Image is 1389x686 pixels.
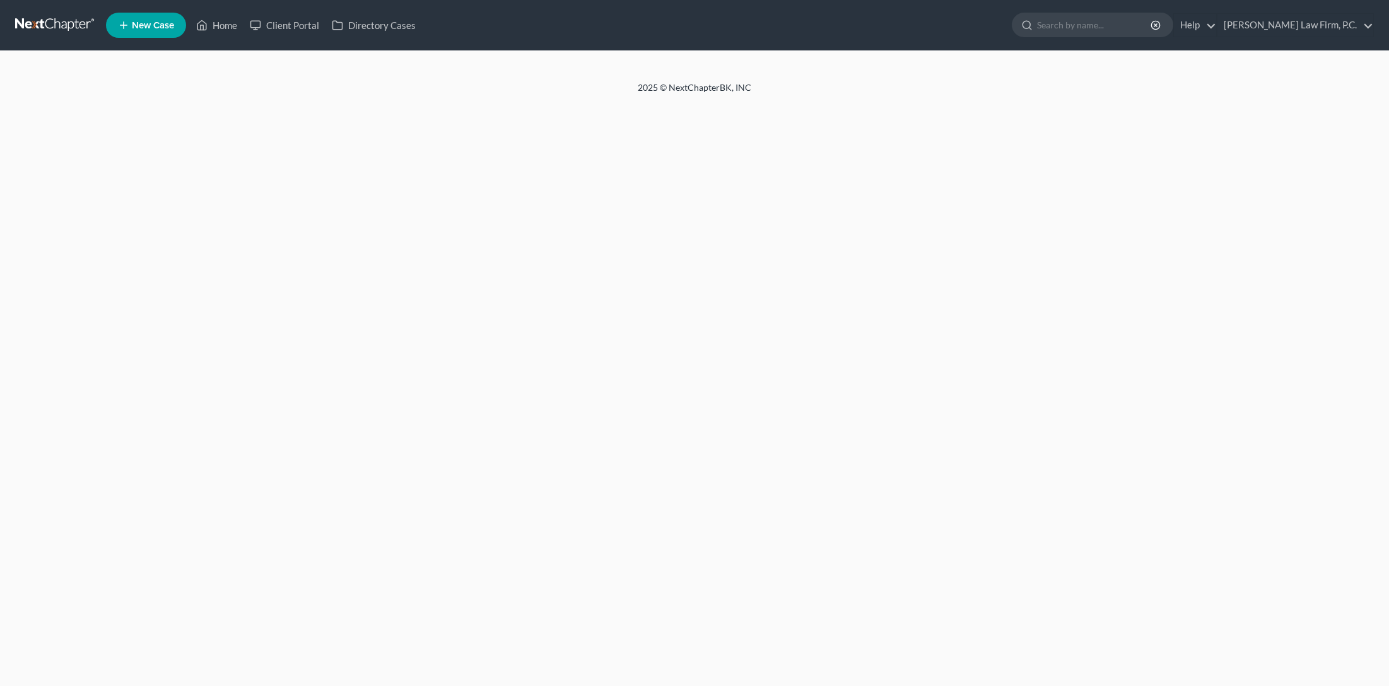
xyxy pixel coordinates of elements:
a: [PERSON_NAME] Law Firm, P.C. [1217,14,1373,37]
input: Search by name... [1037,13,1152,37]
a: Client Portal [243,14,325,37]
a: Directory Cases [325,14,422,37]
span: New Case [132,21,174,30]
a: Home [190,14,243,37]
div: 2025 © NextChapterBK, INC [335,81,1054,104]
a: Help [1174,14,1216,37]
